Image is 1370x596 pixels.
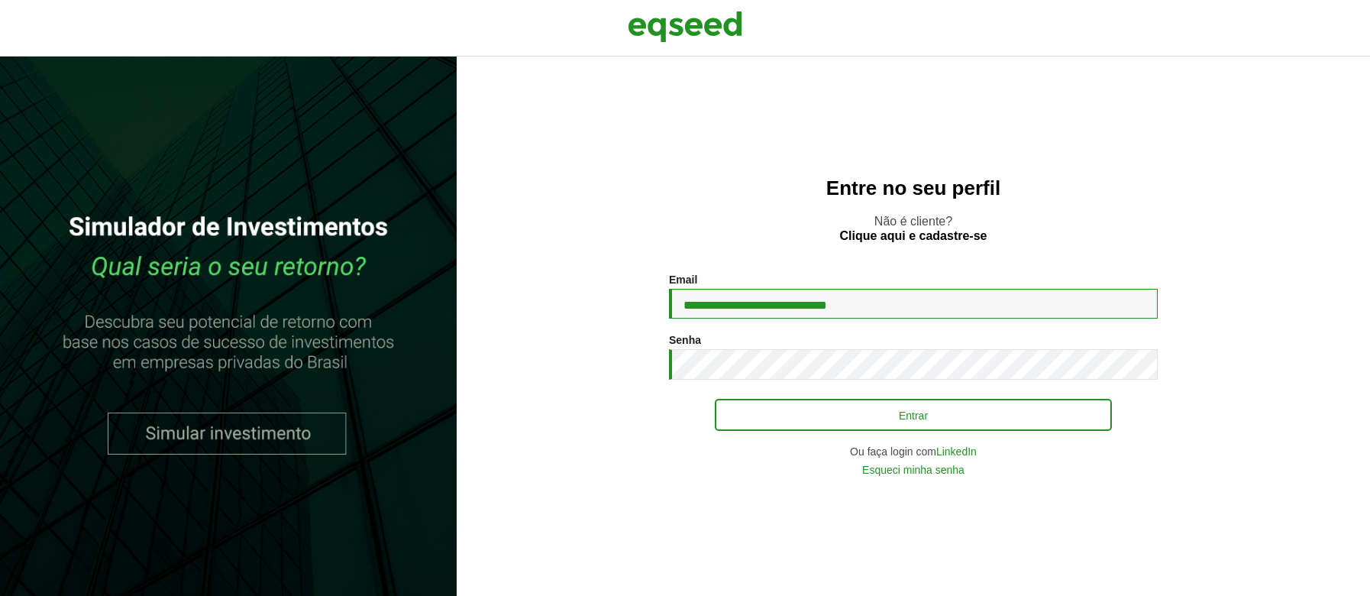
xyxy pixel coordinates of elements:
img: EqSeed Logo [628,8,742,46]
p: Não é cliente? [487,214,1339,243]
h2: Entre no seu perfil [487,177,1339,199]
a: Clique aqui e cadastre-se [840,230,987,242]
a: Esqueci minha senha [862,465,964,475]
label: Email [669,274,697,285]
label: Senha [669,335,701,345]
button: Entrar [715,399,1112,431]
div: Ou faça login com [669,446,1158,457]
a: LinkedIn [936,446,977,457]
